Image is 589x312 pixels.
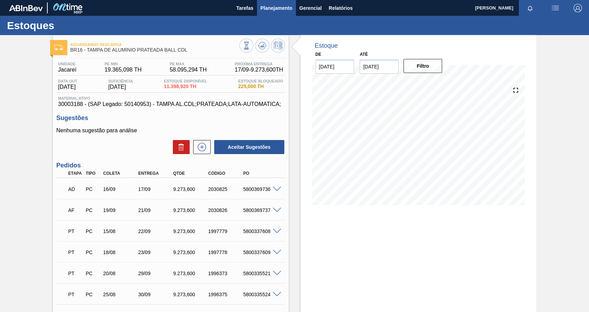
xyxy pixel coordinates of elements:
[360,60,399,74] input: dd/mm/yyyy
[242,186,280,192] div: 5800369736
[136,207,175,213] div: 21/09/2025
[574,4,582,12] img: Logout
[56,162,285,169] h3: Pedidos
[207,171,245,176] div: Código
[7,21,131,29] h1: Estoques
[170,67,207,73] span: 58.095,294 TH
[58,79,77,83] span: Data out
[84,271,102,276] div: Pedido de Compra
[242,250,280,255] div: 5800337609
[101,186,140,192] div: 16/09/2025
[68,228,83,234] p: PT
[235,67,283,73] span: 17/09 - 9.273,600 TH
[58,67,76,73] span: Jacareí
[108,84,133,90] span: [DATE]
[101,207,140,213] div: 19/09/2025
[104,67,142,73] span: 19.365,098 TH
[242,171,280,176] div: PO
[171,250,210,255] div: 9.273,600
[136,186,175,192] div: 17/09/2025
[207,186,245,192] div: 2030825
[58,62,76,66] span: Unidade
[171,171,210,176] div: Qtde
[214,140,284,154] button: Aceitar Sugestões
[171,207,210,213] div: 9.273,600
[164,79,207,83] span: Estoque Disponível
[68,186,83,192] p: AD
[68,207,83,213] p: AF
[84,292,102,297] div: Pedido de Compra
[235,62,283,66] span: Próxima Entrega
[67,171,84,176] div: Etapa
[56,127,285,134] p: Nenhuma sugestão para análise
[329,4,353,12] span: Relatórios
[67,224,84,239] div: Pedido em Trânsito
[84,228,102,234] div: Pedido de Compra
[238,84,283,89] span: 225,000 TH
[360,52,368,57] label: Até
[68,271,83,276] p: PT
[299,4,322,12] span: Gerencial
[101,292,140,297] div: 25/08/2025
[56,114,285,122] h3: Sugestões
[58,96,283,100] span: Material ativo
[70,42,239,47] span: Aguardando Descarga
[169,140,190,154] div: Excluir Sugestões
[58,101,283,107] span: 30003188 - (SAP Legado: 50140953) - TAMPA AL.CDL;PRATEADA;LATA-AUTOMATICA;
[211,139,285,155] div: Aceitar Sugestões
[136,271,175,276] div: 29/09/2025
[316,52,321,57] label: De
[242,207,280,213] div: 5800369737
[519,3,541,13] button: Notificações
[170,62,207,66] span: PE MAX
[101,228,140,234] div: 15/08/2025
[238,79,283,83] span: Estoque Bloqueado
[68,250,83,255] p: PT
[207,250,245,255] div: 1997778
[242,228,280,234] div: 5800337608
[67,266,84,281] div: Pedido em Trânsito
[136,171,175,176] div: Entrega
[271,39,285,53] button: Programar Estoque
[104,62,142,66] span: PE MIN
[9,5,43,11] img: TNhmsLtSVTkK8tSr43FrP2fwEKptu5GPRR3wAAAABJRU5ErkJggg==
[316,60,354,74] input: dd/mm/yyyy
[101,250,140,255] div: 18/08/2025
[70,47,239,53] span: BR16 - TAMPA DE ALUMÍNIO PRATEADA BALL CDL
[315,42,338,49] div: Estoque
[58,84,77,90] span: [DATE]
[68,292,83,297] p: PT
[84,186,102,192] div: Pedido de Compra
[242,292,280,297] div: 5800335524
[404,59,442,73] button: Filtro
[255,39,269,53] button: Atualizar Gráfico
[190,140,211,154] div: Nova sugestão
[101,271,140,276] div: 20/08/2025
[84,207,102,213] div: Pedido de Compra
[171,292,210,297] div: 9.273,600
[84,250,102,255] div: Pedido de Compra
[67,245,84,260] div: Pedido em Trânsito
[171,228,210,234] div: 9.273,600
[207,271,245,276] div: 1996373
[207,228,245,234] div: 1997779
[239,39,253,53] button: Visão Geral dos Estoques
[207,292,245,297] div: 1996375
[260,4,292,12] span: Planejamento
[136,250,175,255] div: 23/09/2025
[136,228,175,234] div: 22/09/2025
[236,4,253,12] span: Tarefas
[108,79,133,83] span: Suficiência
[84,171,102,176] div: Tipo
[136,292,175,297] div: 30/09/2025
[171,186,210,192] div: 9.273,600
[242,271,280,276] div: 5800335521
[207,207,245,213] div: 2030826
[67,287,84,302] div: Pedido em Trânsito
[67,181,84,197] div: Aguardando Descarga
[551,4,560,12] img: userActions
[164,84,207,89] span: 11.398,920 TH
[171,271,210,276] div: 9.273,600
[101,171,140,176] div: Coleta
[67,203,84,218] div: Aguardando Faturamento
